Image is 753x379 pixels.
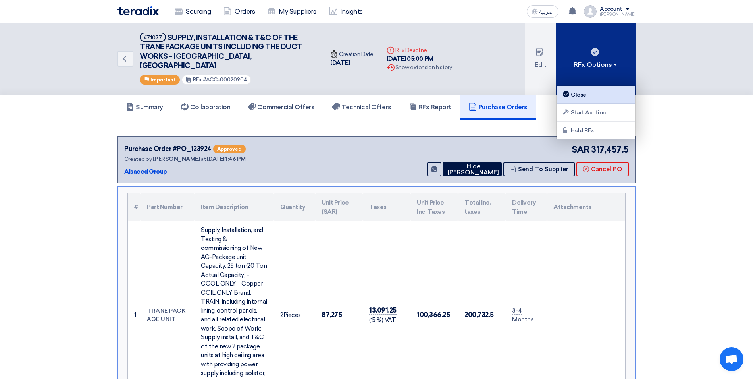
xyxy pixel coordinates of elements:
[248,103,314,111] h5: Commercial Offers
[512,307,533,324] span: 3-4 Months
[195,193,274,221] th: Item Description
[315,193,363,221] th: Unit Price (SAR)
[332,103,391,111] h5: Technical Offers
[217,3,261,20] a: Orders
[547,193,625,221] th: Attachments
[720,347,743,371] div: Open chat
[506,193,547,221] th: Delivery Time
[561,126,630,135] div: Hold RFx
[409,103,451,111] h5: RFx Report
[417,311,450,319] span: 100,366.25
[330,50,374,58] div: Creation Date
[600,6,622,13] div: Account
[153,156,200,162] span: [PERSON_NAME]
[584,5,597,18] img: profile_test.png
[557,104,635,122] a: Start Auction
[539,9,554,15] span: العربية
[387,63,452,72] div: Show extension history
[124,156,152,162] span: Created by
[591,143,629,156] span: 317,457.5
[460,95,536,120] a: Purchase Orders
[410,193,458,221] th: Unit Price Inc. Taxes
[193,77,202,83] span: RFx
[574,60,618,70] div: RFx Options
[503,162,575,176] button: Send To Supplier
[369,306,397,315] span: 13,091.25
[458,193,506,221] th: Total Inc. taxes
[556,85,636,139] div: RFx Options
[239,95,323,120] a: Commercial Offers
[128,193,141,221] th: #
[322,311,342,319] span: 87,275
[576,162,629,176] button: Cancel PO
[117,95,172,120] a: Summary
[117,6,159,15] img: Teradix logo
[369,316,404,325] div: (15 %) VAT
[561,108,630,117] div: Start Auction
[400,95,460,120] a: RFx Report
[126,103,163,111] h5: Summary
[144,35,162,40] div: #71077
[323,3,369,20] a: Insights
[140,33,314,71] h5: SUPPLY, INSTALLATION & T&C OF THE TRANE PACKAGE UNITS INCLUDING THE DUCT WORKS - HAIFA MALL, JEDDAH
[207,156,246,162] span: [DATE] 1:46 PM
[150,77,176,83] span: Important
[181,103,231,111] h5: Collaboration
[572,143,590,156] span: SAR
[203,77,247,83] span: #ACC-00020904
[527,5,558,18] button: العربية
[140,33,302,70] span: SUPPLY, INSTALLATION & T&C OF THE TRANE PACKAGE UNITS INCLUDING THE DUCT WORKS - [GEOGRAPHIC_DATA...
[561,90,630,99] div: Close
[261,3,322,20] a: My Suppliers
[469,103,528,111] h5: Purchase Orders
[280,311,283,319] span: 2
[600,12,636,17] div: [PERSON_NAME]
[124,144,212,154] div: Purchase Order #PO_123924
[323,95,400,120] a: Technical Offers
[363,193,410,221] th: Taxes
[124,167,167,177] p: Alsaeed Group
[201,156,206,162] span: at
[464,311,494,319] span: 200,732.5
[525,23,556,95] button: Edit
[330,58,374,68] div: [DATE]
[556,23,636,95] button: RFx Options
[172,95,239,120] a: Collaboration
[443,162,502,176] button: Hide [PERSON_NAME]
[141,193,195,221] th: Part Number
[274,193,315,221] th: Quantity
[387,54,452,64] div: [DATE] 05:00 PM
[168,3,217,20] a: Sourcing
[213,145,246,153] span: Approved
[387,46,452,54] div: RFx Deadline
